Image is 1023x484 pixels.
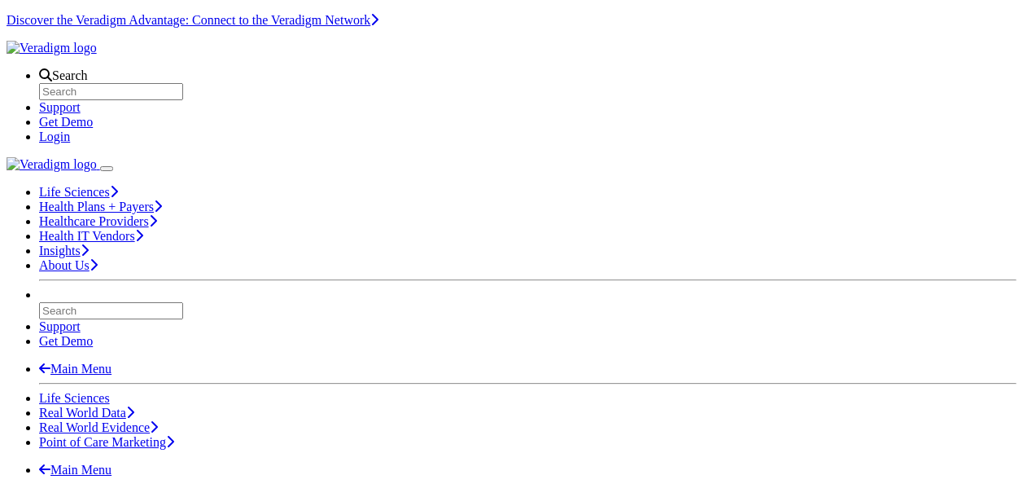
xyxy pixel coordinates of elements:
a: Real World Evidence [39,420,158,434]
a: Get Demo [39,115,93,129]
a: Real World Data [39,406,134,420]
a: Discover the Veradigm Advantage: Connect to the Veradigm NetworkLearn More [7,13,378,27]
a: About Us [39,258,98,272]
button: Toggle Navigation Menu [100,166,113,171]
a: Login [39,130,70,143]
a: Search [39,68,88,82]
span: Learn More [370,13,378,27]
section: Covid alert [7,13,1016,28]
a: Life Sciences [39,185,118,199]
input: Search [39,302,183,319]
a: Life Sciences [39,391,110,405]
img: Veradigm logo [7,41,97,55]
a: Get Demo [39,334,93,348]
a: Insights [39,244,89,257]
a: Main Menu [39,362,111,376]
a: Point of Care Marketing [39,435,174,449]
a: Veradigm logo [7,157,100,171]
a: Health IT Vendors [39,229,143,243]
a: Main Menu [39,463,111,477]
a: Healthcare Providers [39,214,157,228]
input: Search [39,83,183,100]
a: Health Plans + Payers [39,200,162,213]
a: Support [39,319,81,333]
img: Veradigm logo [7,157,97,172]
a: Support [39,100,81,114]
